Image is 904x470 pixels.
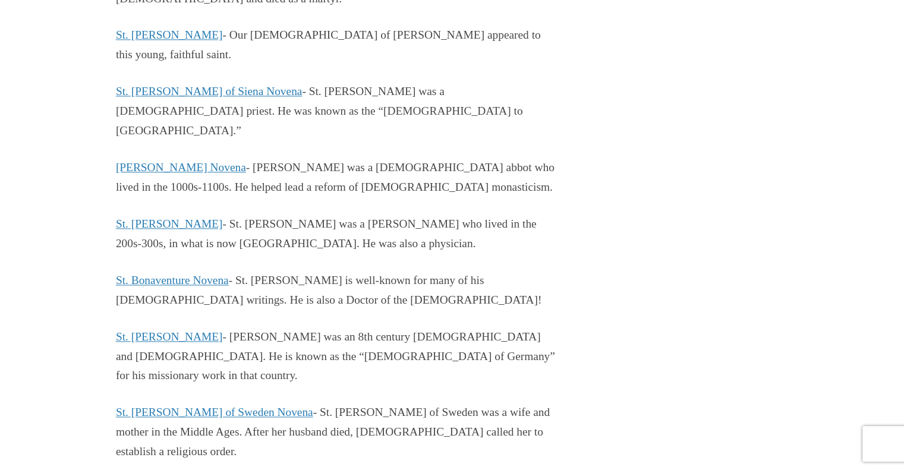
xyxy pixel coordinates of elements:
p: - St. [PERSON_NAME] of Sweden was a wife and mother in the Middle Ages. After her husband died, [... [116,403,558,462]
p: - St. [PERSON_NAME] was a [PERSON_NAME] who lived in the 200s-300s, in what is now [GEOGRAPHIC_DA... [116,215,558,254]
a: St. [PERSON_NAME] [116,29,223,41]
a: St. [PERSON_NAME] of Sweden Novena [116,406,313,418]
a: [PERSON_NAME] Novena [116,161,246,174]
p: - [PERSON_NAME] was an 8th century [DEMOGRAPHIC_DATA] and [DEMOGRAPHIC_DATA]. He is known as the ... [116,327,558,386]
a: St. [PERSON_NAME] [116,330,223,343]
a: St. [PERSON_NAME] of Siena Novena [116,85,303,97]
p: - St. [PERSON_NAME] was a [DEMOGRAPHIC_DATA] priest. He was known as the “[DEMOGRAPHIC_DATA] to [... [116,82,558,141]
a: St. Bonaventure Novena [116,274,229,286]
a: St. [PERSON_NAME] [116,217,223,230]
p: - Our [DEMOGRAPHIC_DATA] of [PERSON_NAME] appeared to this young, faithful saint. [116,26,558,65]
p: - St. [PERSON_NAME] is well-known for many of his [DEMOGRAPHIC_DATA] writings. He is also a Docto... [116,271,558,310]
p: - [PERSON_NAME] was a [DEMOGRAPHIC_DATA] abbot who lived in the 1000s-1100s. He helped lead a ref... [116,158,558,197]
